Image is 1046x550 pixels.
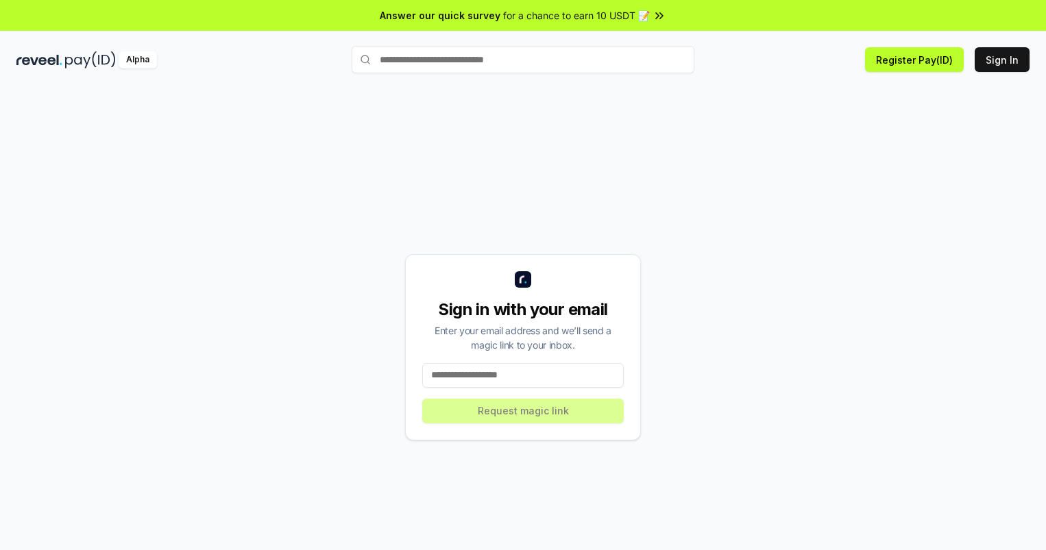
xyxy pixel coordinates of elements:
div: Enter your email address and we’ll send a magic link to your inbox. [422,323,624,352]
div: Sign in with your email [422,299,624,321]
img: reveel_dark [16,51,62,68]
button: Sign In [975,47,1030,72]
img: logo_small [515,271,531,288]
button: Register Pay(ID) [865,47,964,72]
span: Answer our quick survey [380,8,500,23]
div: Alpha [119,51,157,68]
span: for a chance to earn 10 USDT 📝 [503,8,650,23]
img: pay_id [65,51,116,68]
